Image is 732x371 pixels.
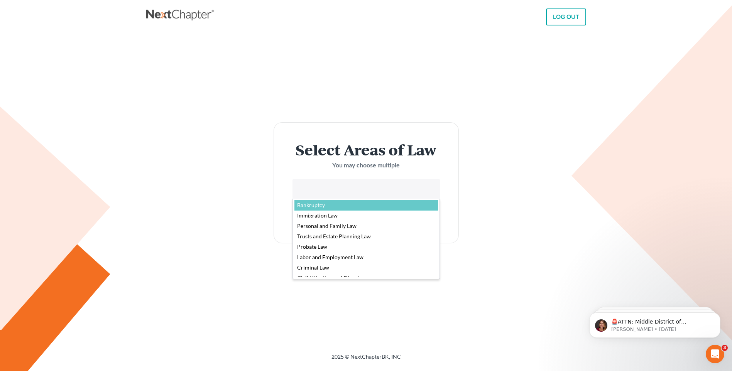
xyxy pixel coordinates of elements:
[294,200,438,211] div: Bankruptcy
[578,296,732,350] iframe: Intercom notifications message
[294,242,438,252] div: Probate Law
[294,221,438,231] div: Personal and Family Law
[294,252,438,263] div: Labor and Employment Law
[34,30,133,37] p: Message from Katie, sent 2w ago
[294,273,438,283] div: Civil Litigation and Disputes
[294,231,438,242] div: Trusts and Estate Planning Law
[294,263,438,273] div: Criminal Law
[706,345,724,363] iframe: Intercom live chat
[34,22,131,90] span: 🚨ATTN: Middle District of [US_STATE] The court has added a new Credit Counseling Field that we ne...
[722,345,728,351] span: 3
[294,211,438,221] div: Immigration Law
